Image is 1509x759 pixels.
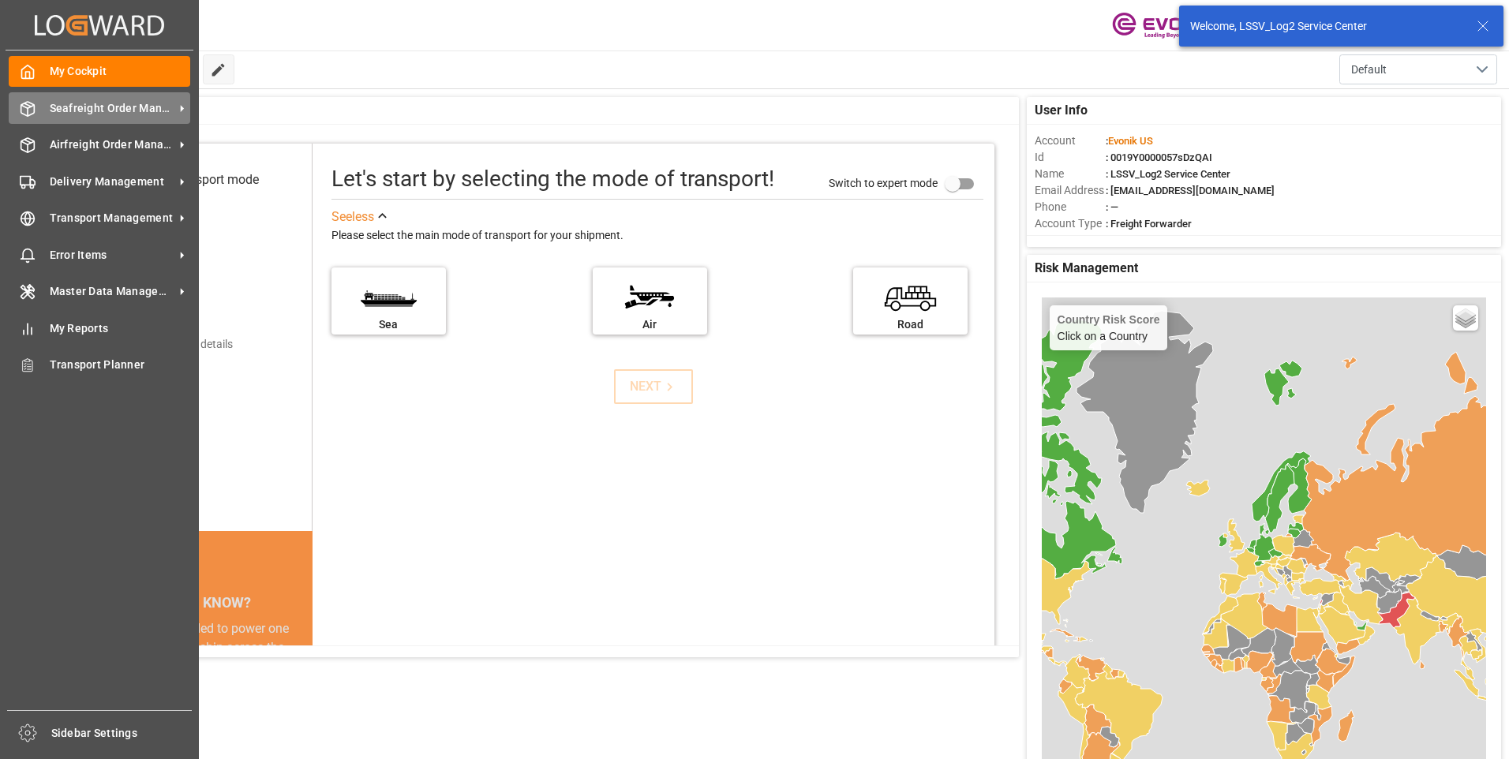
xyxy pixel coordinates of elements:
[331,226,983,245] div: Please select the main mode of transport for your shipment.
[1035,182,1106,199] span: Email Address
[1035,101,1088,120] span: User Info
[1106,151,1212,163] span: : 0019Y0000057sDzQAI
[1106,201,1118,213] span: : —
[50,63,191,80] span: My Cockpit
[9,312,190,343] a: My Reports
[1035,199,1106,215] span: Phone
[1106,218,1192,230] span: : Freight Forwarder
[50,100,174,117] span: Seafreight Order Management
[290,619,313,752] button: next slide / item
[134,336,233,353] div: Add shipping details
[1035,149,1106,166] span: Id
[50,247,174,264] span: Error Items
[331,163,774,196] div: Let's start by selecting the mode of transport!
[1106,168,1230,180] span: : LSSV_Log2 Service Center
[1035,259,1138,278] span: Risk Management
[1058,313,1160,326] h4: Country Risk Score
[1112,12,1215,39] img: Evonik-brand-mark-Deep-Purple-RGB.jpeg_1700498283.jpeg
[1035,166,1106,182] span: Name
[1453,305,1478,331] a: Layers
[601,316,699,333] div: Air
[1190,18,1462,35] div: Welcome, LSSV_Log2 Service Center
[1351,62,1387,78] span: Default
[1339,54,1497,84] button: open menu
[50,320,191,337] span: My Reports
[9,56,190,87] a: My Cockpit
[50,357,191,373] span: Transport Planner
[9,350,190,380] a: Transport Planner
[339,316,438,333] div: Sea
[1108,135,1153,147] span: Evonik US
[50,283,174,300] span: Master Data Management
[1035,215,1106,232] span: Account Type
[1035,133,1106,149] span: Account
[50,136,174,153] span: Airfreight Order Management
[829,176,938,189] span: Switch to expert mode
[50,210,174,226] span: Transport Management
[50,174,174,190] span: Delivery Management
[1106,185,1275,196] span: : [EMAIL_ADDRESS][DOMAIN_NAME]
[614,369,693,404] button: NEXT
[630,377,678,396] div: NEXT
[1106,135,1153,147] span: :
[861,316,960,333] div: Road
[51,725,193,742] span: Sidebar Settings
[331,208,374,226] div: See less
[1058,313,1160,342] div: Click on a Country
